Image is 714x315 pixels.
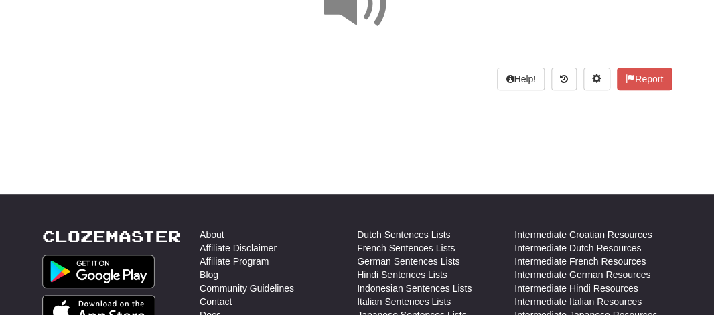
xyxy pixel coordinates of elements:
[200,255,269,268] a: Affiliate Program
[200,268,218,281] a: Blog
[497,68,545,90] button: Help!
[200,281,294,295] a: Community Guidelines
[617,68,672,90] button: Report
[514,281,638,295] a: Intermediate Hindi Resources
[514,255,646,268] a: Intermediate French Resources
[514,228,652,241] a: Intermediate Croatian Resources
[551,68,577,90] button: Round history (alt+y)
[357,241,455,255] a: French Sentences Lists
[357,228,450,241] a: Dutch Sentences Lists
[514,268,650,281] a: Intermediate German Resources
[200,241,277,255] a: Affiliate Disclaimer
[514,241,641,255] a: Intermediate Dutch Resources
[357,268,447,281] a: Hindi Sentences Lists
[200,228,224,241] a: About
[42,228,181,245] a: Clozemaster
[357,281,472,295] a: Indonesian Sentences Lists
[200,295,232,308] a: Contact
[357,255,459,268] a: German Sentences Lists
[514,295,642,308] a: Intermediate Italian Resources
[42,255,155,288] img: Get it on Google Play
[357,295,451,308] a: Italian Sentences Lists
